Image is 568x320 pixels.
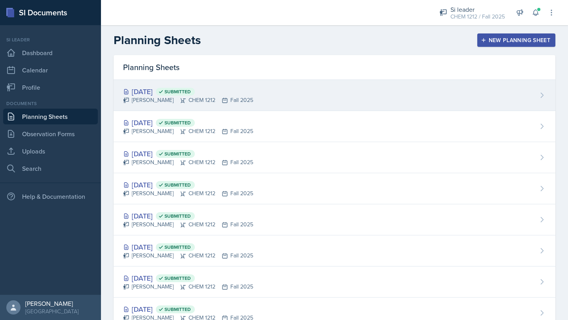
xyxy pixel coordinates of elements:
div: New Planning Sheet [482,37,550,43]
div: [DATE] [123,304,253,314]
a: [DATE] Submitted [PERSON_NAME]CHEM 1212Fall 2025 [114,266,555,298]
div: Help & Documentation [3,189,98,204]
a: [DATE] Submitted [PERSON_NAME]CHEM 1212Fall 2025 [114,173,555,204]
a: Planning Sheets [3,109,98,124]
div: [PERSON_NAME] CHEM 1212 Fall 2025 [123,283,253,291]
a: [DATE] Submitted [PERSON_NAME]CHEM 1212Fall 2025 [114,111,555,142]
div: [PERSON_NAME] CHEM 1212 Fall 2025 [123,127,253,135]
a: Observation Forms [3,126,98,142]
div: [PERSON_NAME] CHEM 1212 Fall 2025 [123,252,253,260]
a: [DATE] Submitted [PERSON_NAME]CHEM 1212Fall 2025 [114,235,555,266]
div: Documents [3,100,98,107]
span: Submitted [164,244,191,250]
div: [DATE] [123,273,253,283]
a: Uploads [3,143,98,159]
div: Planning Sheets [114,55,555,80]
span: Submitted [164,275,191,281]
div: [DATE] [123,117,253,128]
span: Submitted [164,213,191,219]
span: Submitted [164,151,191,157]
span: Submitted [164,89,191,95]
div: [PERSON_NAME] CHEM 1212 Fall 2025 [123,96,253,104]
a: Dashboard [3,45,98,61]
a: Calendar [3,62,98,78]
a: Search [3,161,98,176]
div: [PERSON_NAME] CHEM 1212 Fall 2025 [123,158,253,166]
div: [PERSON_NAME] CHEM 1212 Fall 2025 [123,220,253,229]
h2: Planning Sheets [114,33,201,47]
div: [GEOGRAPHIC_DATA] [25,307,78,315]
div: [DATE] [123,148,253,159]
a: Profile [3,80,98,95]
div: [DATE] [123,211,253,221]
div: Si leader [450,5,505,14]
span: Submitted [164,120,191,126]
a: [DATE] Submitted [PERSON_NAME]CHEM 1212Fall 2025 [114,204,555,235]
div: [DATE] [123,179,253,190]
a: [DATE] Submitted [PERSON_NAME]CHEM 1212Fall 2025 [114,80,555,111]
div: [DATE] [123,242,253,252]
div: Si leader [3,36,98,43]
div: [PERSON_NAME] CHEM 1212 Fall 2025 [123,189,253,198]
span: Submitted [164,182,191,188]
span: Submitted [164,306,191,313]
div: CHEM 1212 / Fall 2025 [450,13,505,21]
a: [DATE] Submitted [PERSON_NAME]CHEM 1212Fall 2025 [114,142,555,173]
div: [DATE] [123,86,253,97]
button: New Planning Sheet [477,33,555,47]
div: [PERSON_NAME] [25,300,78,307]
